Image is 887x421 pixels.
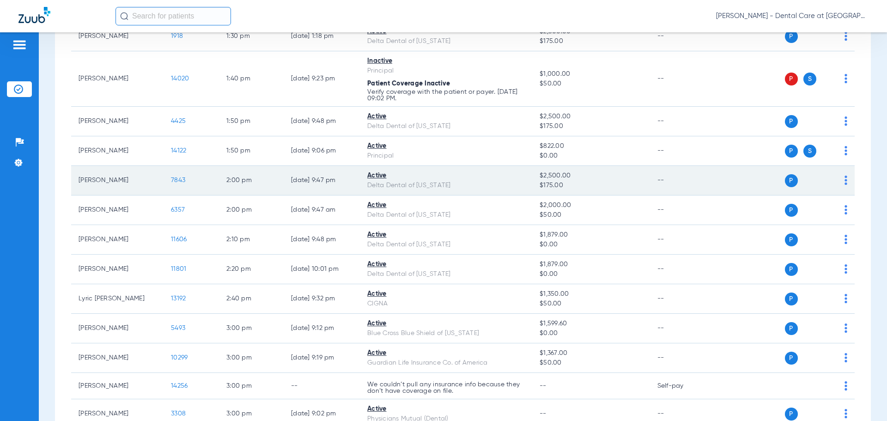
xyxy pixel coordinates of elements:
td: 2:20 PM [219,255,284,284]
span: 14122 [171,147,186,154]
td: -- [650,51,712,107]
span: $50.00 [540,210,642,220]
span: P [785,204,798,217]
div: Delta Dental of [US_STATE] [367,37,525,46]
span: 10299 [171,354,188,361]
td: 2:00 PM [219,195,284,225]
span: $0.00 [540,151,642,161]
span: 5493 [171,325,185,331]
td: [PERSON_NAME] [71,225,164,255]
img: group-dot-blue.svg [844,235,847,244]
div: Blue Cross Blue Shield of [US_STATE] [367,329,525,338]
span: P [785,263,798,276]
td: -- [650,107,712,136]
span: 1918 [171,33,183,39]
span: 4425 [171,118,186,124]
td: -- [650,314,712,343]
span: [PERSON_NAME] - Dental Care at [GEOGRAPHIC_DATA] [716,12,869,21]
span: 14256 [171,383,188,389]
span: $1,879.00 [540,260,642,269]
td: [PERSON_NAME] [71,107,164,136]
td: -- [284,373,360,399]
span: S [803,73,816,85]
div: Delta Dental of [US_STATE] [367,181,525,190]
td: [DATE] 9:32 PM [284,284,360,314]
td: [DATE] 9:12 PM [284,314,360,343]
td: [DATE] 9:48 PM [284,225,360,255]
div: Active [367,230,525,240]
td: 2:10 PM [219,225,284,255]
span: $1,000.00 [540,69,642,79]
span: $1,367.00 [540,348,642,358]
td: -- [650,22,712,51]
td: [DATE] 9:06 PM [284,136,360,166]
span: $50.00 [540,358,642,368]
div: Active [367,319,525,329]
td: 1:30 PM [219,22,284,51]
span: $50.00 [540,79,642,89]
td: [DATE] 9:47 PM [284,166,360,195]
span: 14020 [171,75,189,82]
td: [PERSON_NAME] [71,22,164,51]
span: P [785,408,798,421]
td: -- [650,225,712,255]
span: $0.00 [540,240,642,250]
span: P [785,73,798,85]
div: Active [367,348,525,358]
span: $175.00 [540,37,642,46]
div: Delta Dental of [US_STATE] [367,122,525,131]
span: P [785,352,798,365]
span: P [785,174,798,187]
span: 6357 [171,207,185,213]
span: -- [540,383,547,389]
td: Lyric [PERSON_NAME] [71,284,164,314]
div: CIGNA [367,299,525,309]
img: group-dot-blue.svg [844,409,847,418]
span: -- [540,410,547,417]
td: [PERSON_NAME] [71,373,164,399]
img: group-dot-blue.svg [844,176,847,185]
img: group-dot-blue.svg [844,116,847,126]
span: P [785,115,798,128]
td: 3:00 PM [219,314,284,343]
td: [PERSON_NAME] [71,195,164,225]
td: 1:40 PM [219,51,284,107]
span: $50.00 [540,299,642,309]
td: -- [650,195,712,225]
td: 3:00 PM [219,373,284,399]
span: $0.00 [540,269,642,279]
span: 3308 [171,410,186,417]
img: group-dot-blue.svg [844,381,847,390]
img: group-dot-blue.svg [844,323,847,333]
input: Search for patients [115,7,231,25]
div: Principal [367,151,525,161]
span: $2,500.00 [540,171,642,181]
td: [PERSON_NAME] [71,255,164,284]
td: 2:00 PM [219,166,284,195]
p: Verify coverage with the patient or payer. [DATE] 09:02 PM. [367,89,525,102]
img: group-dot-blue.svg [844,74,847,83]
span: P [785,293,798,305]
td: 3:00 PM [219,343,284,373]
div: Active [367,260,525,269]
span: $175.00 [540,122,642,131]
span: 13192 [171,295,186,302]
img: Zuub Logo [18,7,50,23]
div: Guardian Life Insurance Co. of America [367,358,525,368]
span: $1,879.00 [540,230,642,240]
div: Active [367,201,525,210]
td: -- [650,136,712,166]
span: $2,000.00 [540,201,642,210]
td: [DATE] 9:48 PM [284,107,360,136]
div: Delta Dental of [US_STATE] [367,269,525,279]
td: [PERSON_NAME] [71,51,164,107]
div: Delta Dental of [US_STATE] [367,240,525,250]
td: [DATE] 9:19 PM [284,343,360,373]
img: Search Icon [120,12,128,20]
span: S [803,145,816,158]
td: 1:50 PM [219,136,284,166]
div: Delta Dental of [US_STATE] [367,210,525,220]
div: Active [367,171,525,181]
td: [PERSON_NAME] [71,343,164,373]
td: -- [650,255,712,284]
